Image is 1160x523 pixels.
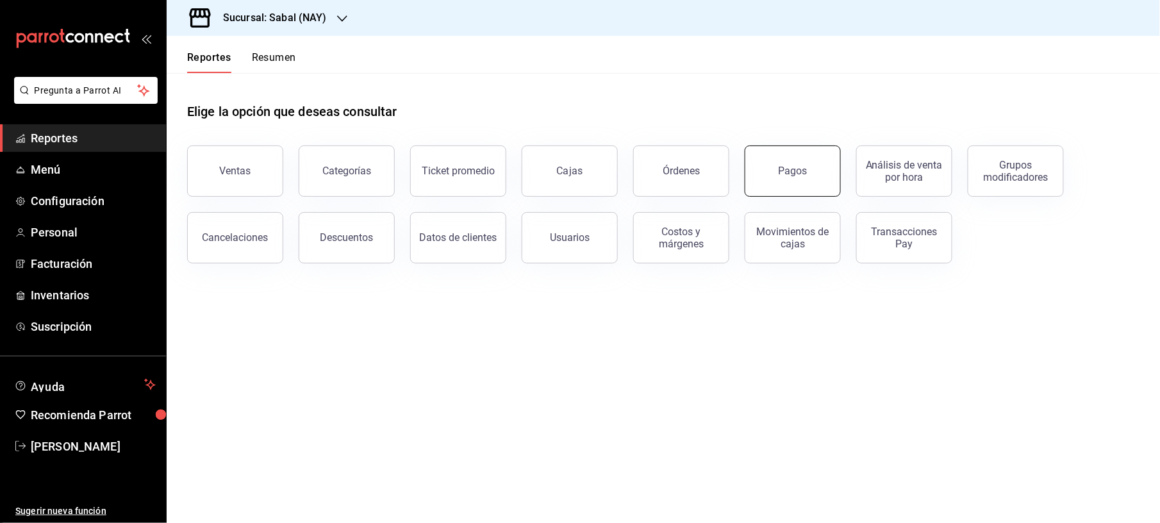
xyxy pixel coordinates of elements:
[15,504,156,518] span: Sugerir nueva función
[320,231,374,244] div: Descuentos
[31,377,139,392] span: Ayuda
[420,231,497,244] div: Datos de clientes
[9,93,158,106] a: Pregunta a Parrot AI
[633,145,729,197] button: Órdenes
[220,165,251,177] div: Ventas
[779,165,808,177] div: Pagos
[31,129,156,147] span: Reportes
[865,226,944,250] div: Transacciones Pay
[557,163,583,179] div: Cajas
[31,318,156,335] span: Suscripción
[203,231,269,244] div: Cancelaciones
[865,159,944,183] div: Análisis de venta por hora
[213,10,327,26] h3: Sucursal: Sabal (NAY)
[422,165,495,177] div: Ticket promedio
[856,212,952,263] button: Transacciones Pay
[753,226,833,250] div: Movimientos de cajas
[31,438,156,455] span: [PERSON_NAME]
[35,84,138,97] span: Pregunta a Parrot AI
[745,212,841,263] button: Movimientos de cajas
[187,51,296,73] div: navigation tabs
[141,33,151,44] button: open_drawer_menu
[299,145,395,197] button: Categorías
[252,51,296,73] button: Resumen
[322,165,371,177] div: Categorías
[968,145,1064,197] button: Grupos modificadores
[856,145,952,197] button: Análisis de venta por hora
[633,212,729,263] button: Costos y márgenes
[187,102,397,121] h1: Elige la opción que deseas consultar
[410,212,506,263] button: Datos de clientes
[663,165,700,177] div: Órdenes
[299,212,395,263] button: Descuentos
[31,161,156,178] span: Menú
[522,212,618,263] button: Usuarios
[745,145,841,197] button: Pagos
[522,145,618,197] a: Cajas
[187,51,231,73] button: Reportes
[642,226,721,250] div: Costos y márgenes
[31,406,156,424] span: Recomienda Parrot
[187,145,283,197] button: Ventas
[410,145,506,197] button: Ticket promedio
[31,286,156,304] span: Inventarios
[31,224,156,241] span: Personal
[187,212,283,263] button: Cancelaciones
[31,255,156,272] span: Facturación
[550,231,590,244] div: Usuarios
[14,77,158,104] button: Pregunta a Parrot AI
[31,192,156,210] span: Configuración
[976,159,1056,183] div: Grupos modificadores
